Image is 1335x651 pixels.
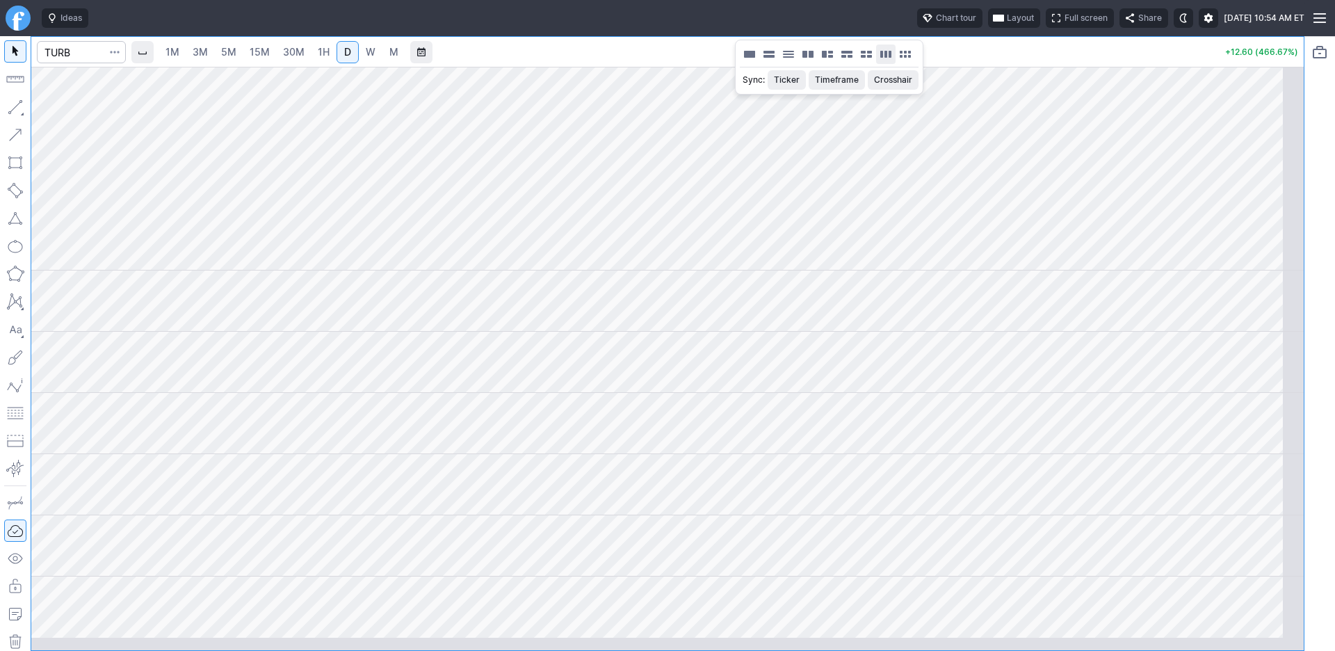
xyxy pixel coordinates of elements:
[735,40,923,95] div: Layout
[815,73,859,87] span: Timeframe
[868,70,919,90] button: Crosshair
[768,70,806,90] button: Ticker
[809,70,865,90] button: Timeframe
[774,73,800,87] span: Ticker
[743,73,765,87] p: Sync:
[874,73,912,87] span: Crosshair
